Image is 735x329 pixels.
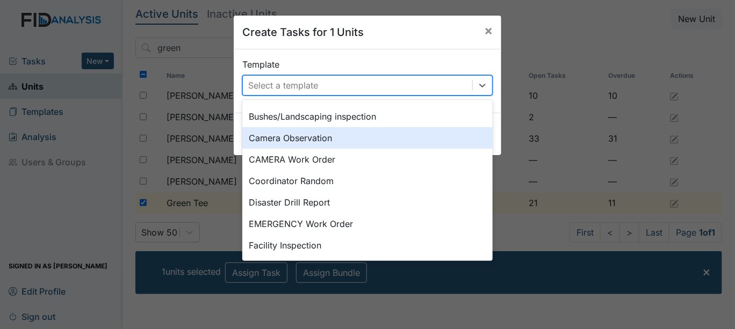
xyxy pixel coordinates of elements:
div: Bushes/Landscaping inspection [242,106,493,127]
div: CAMERA Work Order [242,149,493,170]
div: Coordinator Random [242,170,493,192]
div: Disaster Drill Report [242,192,493,213]
label: Template [242,58,279,71]
div: Select a template [248,79,318,92]
button: Close [475,16,501,46]
h5: Create Tasks for 1 Units [242,24,364,40]
div: Facility Inspection [242,235,493,256]
span: × [484,23,493,38]
div: Camera Observation [242,127,493,149]
div: EMERGENCY Work Order [242,213,493,235]
div: FIDanalysis Problem [242,256,493,277]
